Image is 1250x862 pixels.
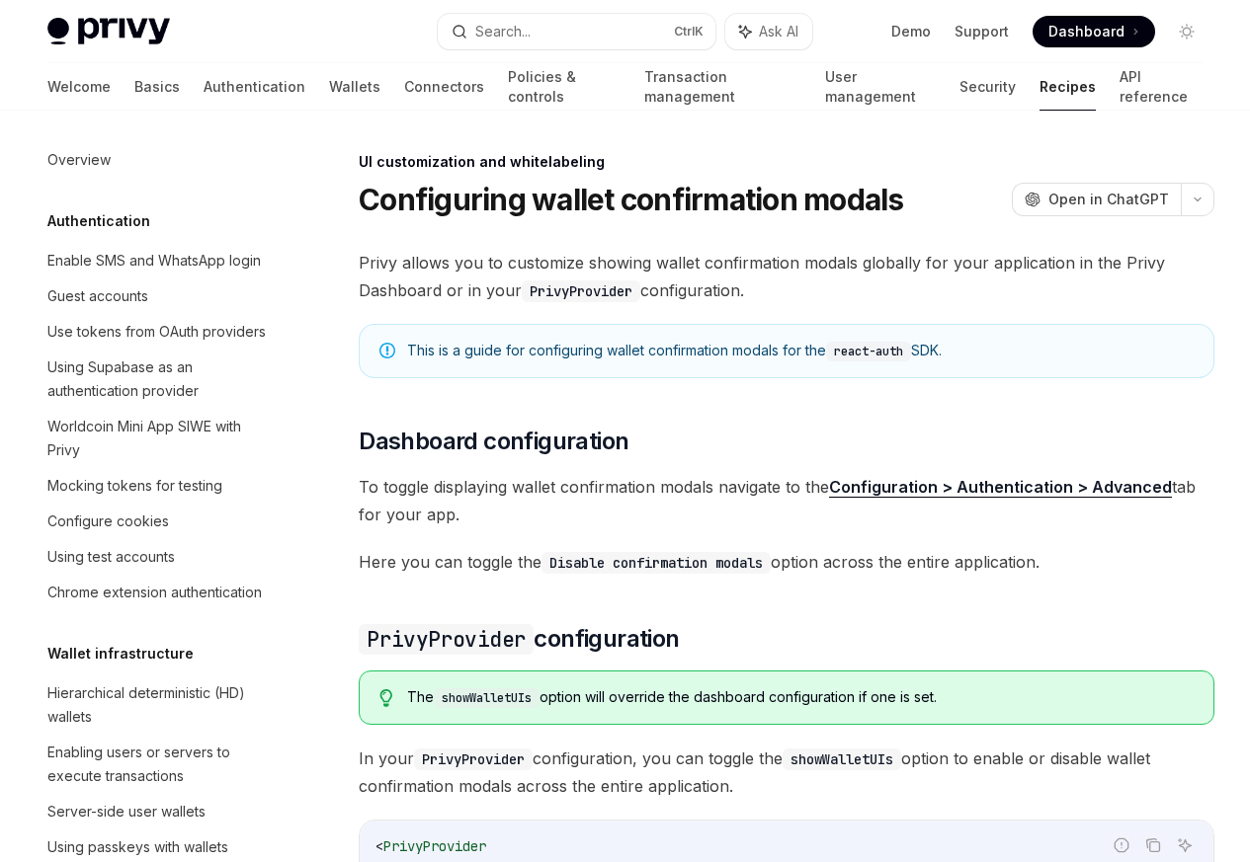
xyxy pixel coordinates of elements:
a: Security [959,63,1016,111]
code: showWalletUIs [434,688,540,708]
a: Chrome extension authentication [32,575,285,610]
button: Ask AI [725,14,812,49]
a: API reference [1120,63,1203,111]
div: The option will override the dashboard configuration if one is set. [407,687,1194,708]
svg: Tip [379,689,393,707]
div: Guest accounts [47,284,148,308]
div: Server-side user wallets [47,800,206,823]
div: Using Supabase as an authentication provider [47,355,273,403]
a: Connectors [404,63,484,111]
a: Demo [891,22,931,41]
button: Search...CtrlK [438,14,715,49]
code: PrivyProvider [522,280,640,302]
div: Worldcoin Mini App SIWE with Privy [47,415,273,462]
span: Here you can toggle the option across the entire application. [359,548,1214,576]
img: light logo [47,18,170,45]
span: Ask AI [759,22,798,41]
a: Server-side user wallets [32,794,285,829]
a: Welcome [47,63,111,111]
h5: Wallet infrastructure [47,642,194,666]
a: Support [955,22,1009,41]
button: Copy the contents from the code block [1140,832,1166,858]
div: Chrome extension authentication [47,581,262,604]
button: Report incorrect code [1109,832,1134,858]
a: Using Supabase as an authentication provider [32,350,285,409]
a: Enable SMS and WhatsApp login [32,243,285,278]
div: Enable SMS and WhatsApp login [47,249,261,273]
a: Configuration > Authentication > Advanced [829,477,1172,498]
a: Use tokens from OAuth providers [32,314,285,350]
code: showWalletUIs [783,748,901,770]
svg: Note [379,343,395,358]
button: Open in ChatGPT [1012,183,1181,216]
div: Using passkeys with wallets [47,835,228,859]
a: Recipes [1040,63,1096,111]
a: Mocking tokens for testing [32,468,285,504]
a: User management [825,63,937,111]
code: PrivyProvider [359,624,534,655]
span: Ctrl K [674,24,704,39]
span: PrivyProvider [383,837,486,855]
div: This is a guide for configuring wallet confirmation modals for the SDK. [407,341,1194,361]
code: Disable confirmation modals [542,552,771,574]
a: Enabling users or servers to execute transactions [32,735,285,794]
span: configuration [359,623,679,655]
span: < [375,837,383,855]
code: PrivyProvider [414,748,533,770]
div: Configure cookies [47,509,169,533]
h1: Configuring wallet confirmation modals [359,182,904,217]
a: Worldcoin Mini App SIWE with Privy [32,409,285,468]
div: Use tokens from OAuth providers [47,320,266,344]
a: Guest accounts [32,278,285,314]
span: Dashboard [1048,22,1125,41]
span: Privy allows you to customize showing wallet confirmation modals globally for your application in... [359,249,1214,304]
h5: Authentication [47,209,150,233]
div: Using test accounts [47,545,175,569]
a: Dashboard [1033,16,1155,47]
a: Overview [32,142,285,178]
div: Overview [47,148,111,172]
a: Policies & controls [508,63,621,111]
a: Configure cookies [32,504,285,539]
a: Authentication [204,63,305,111]
span: Open in ChatGPT [1048,190,1169,209]
button: Ask AI [1172,832,1198,858]
div: Enabling users or servers to execute transactions [47,741,273,788]
span: Dashboard configuration [359,426,628,457]
span: In your configuration, you can toggle the option to enable or disable wallet confirmation modals ... [359,744,1214,800]
a: Basics [134,63,180,111]
div: Search... [475,20,531,43]
div: Mocking tokens for testing [47,474,222,498]
div: Hierarchical deterministic (HD) wallets [47,681,273,729]
a: Wallets [329,63,380,111]
a: Using test accounts [32,539,285,575]
a: Hierarchical deterministic (HD) wallets [32,675,285,735]
div: UI customization and whitelabeling [359,152,1214,172]
span: To toggle displaying wallet confirmation modals navigate to the tab for your app. [359,473,1214,528]
button: Toggle dark mode [1171,16,1203,47]
code: react-auth [826,342,911,361]
a: Transaction management [644,63,800,111]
